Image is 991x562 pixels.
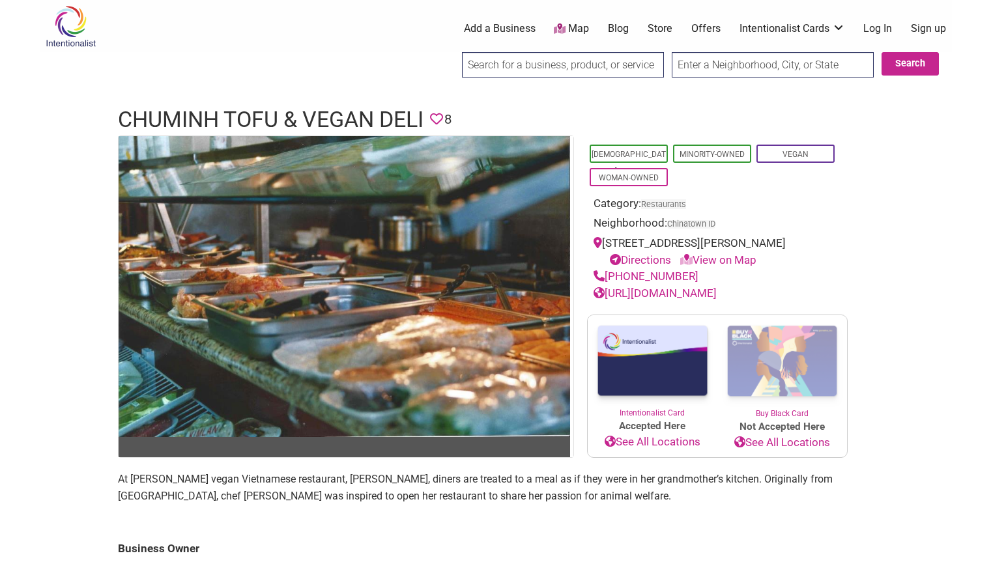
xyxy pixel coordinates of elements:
[444,109,452,130] span: 8
[594,235,841,268] div: [STREET_ADDRESS][PERSON_NAME]
[783,150,809,159] a: Vegan
[610,253,671,266] a: Directions
[717,315,847,408] img: Buy Black Card
[588,315,717,419] a: Intentionalist Card
[717,315,847,419] a: Buy Black Card
[672,52,874,77] input: Enter a Neighborhood, City, or State
[462,52,664,77] input: Search for a business, product, or service
[641,199,686,209] a: Restaurants
[588,419,717,434] span: Accepted Here
[680,253,756,266] a: View on Map
[464,21,536,36] a: Add a Business
[599,173,659,182] a: Woman-Owned
[648,21,672,36] a: Store
[40,5,102,48] img: Intentionalist
[680,150,745,159] a: Minority-Owned
[594,287,717,300] a: [URL][DOMAIN_NAME]
[594,195,841,216] div: Category:
[911,21,946,36] a: Sign up
[717,419,847,434] span: Not Accepted Here
[594,270,698,283] a: [PHONE_NUMBER]
[882,52,939,76] button: Search
[588,315,717,407] img: Intentionalist Card
[863,21,892,36] a: Log In
[554,21,589,36] a: Map
[608,21,629,36] a: Blog
[592,150,666,176] a: [DEMOGRAPHIC_DATA]-Owned
[667,220,715,229] span: Chinatown ID
[717,434,847,451] a: See All Locations
[594,215,841,235] div: Neighborhood:
[118,471,874,504] p: At [PERSON_NAME] vegan Vietnamese restaurant, [PERSON_NAME], diners are treated to a meal as if t...
[588,434,717,451] a: See All Locations
[118,104,424,135] h1: ChuMinh Tofu & Vegan Deli
[740,21,845,36] a: Intentionalist Cards
[691,21,721,36] a: Offers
